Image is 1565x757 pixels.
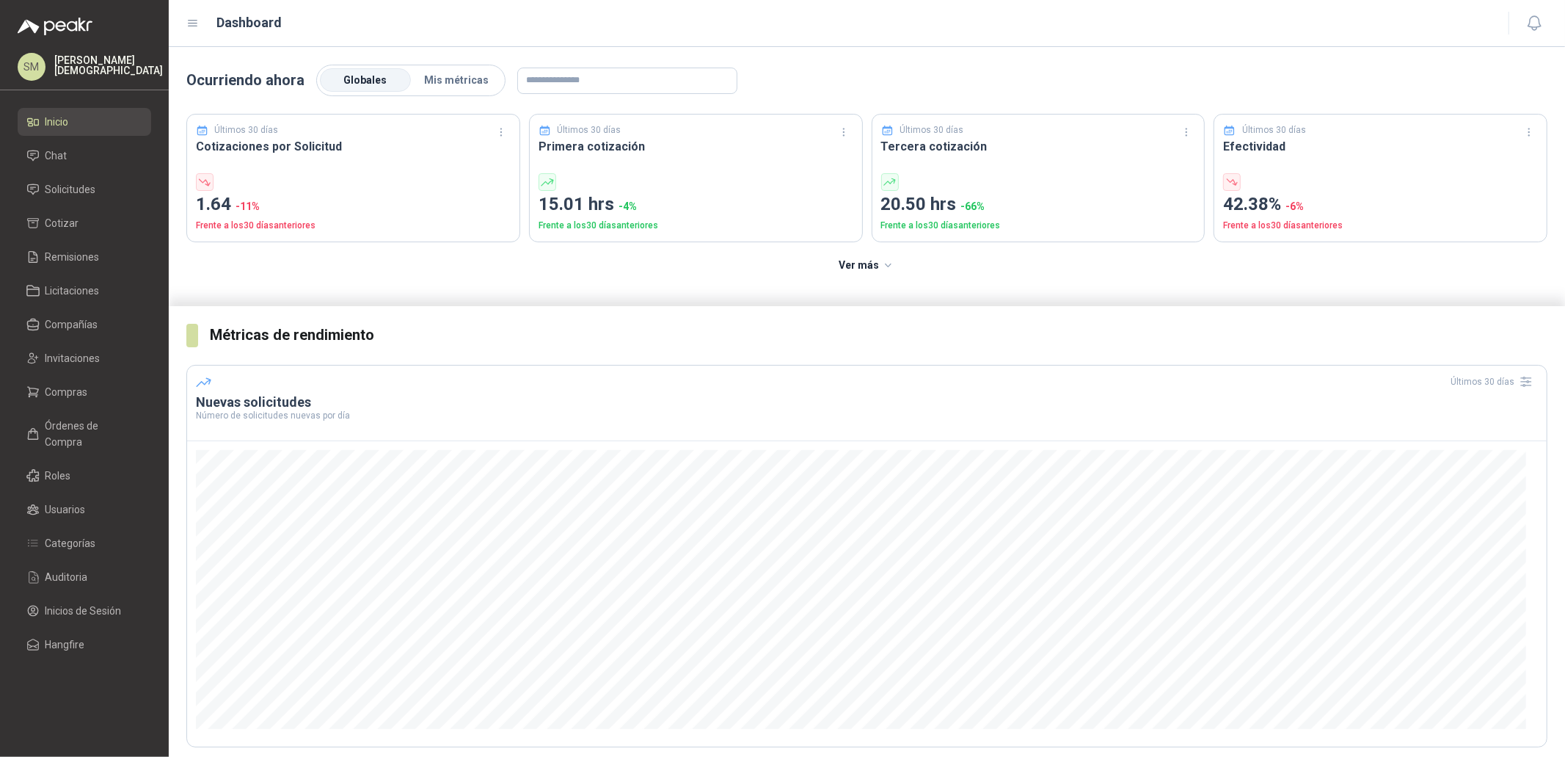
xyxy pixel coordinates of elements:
[18,378,151,406] a: Compras
[881,219,1196,233] p: Frente a los 30 días anteriores
[45,418,137,450] span: Órdenes de Compra
[18,344,151,372] a: Invitaciones
[831,251,903,280] button: Ver más
[539,191,853,219] p: 15.01 hrs
[54,55,163,76] p: [PERSON_NAME] [DEMOGRAPHIC_DATA]
[45,249,100,265] span: Remisiones
[424,74,489,86] span: Mis métricas
[186,69,304,92] p: Ocurriendo ahora
[619,200,637,212] span: -4 %
[45,637,85,653] span: Hangfire
[18,175,151,203] a: Solicitudes
[18,631,151,659] a: Hangfire
[18,53,45,81] div: SM
[1223,219,1538,233] p: Frente a los 30 días anteriores
[236,200,260,212] span: -11 %
[18,563,151,591] a: Auditoria
[45,569,88,585] span: Auditoria
[18,108,151,136] a: Inicio
[18,18,92,35] img: Logo peakr
[45,181,96,198] span: Solicitudes
[196,137,511,156] h3: Cotizaciones por Solicitud
[217,12,282,33] h1: Dashboard
[210,324,1547,347] h3: Métricas de rendimiento
[961,200,985,212] span: -66 %
[45,283,100,299] span: Licitaciones
[881,191,1196,219] p: 20.50 hrs
[18,142,151,170] a: Chat
[45,603,122,619] span: Inicios de Sesión
[881,137,1196,156] h3: Tercera cotización
[45,316,98,333] span: Compañías
[45,114,69,130] span: Inicio
[45,350,101,366] span: Invitaciones
[1242,123,1306,137] p: Últimos 30 días
[45,468,71,484] span: Roles
[18,529,151,557] a: Categorías
[18,412,151,456] a: Órdenes de Compra
[539,137,853,156] h3: Primera cotización
[557,123,621,137] p: Últimos 30 días
[344,74,387,86] span: Globales
[18,597,151,625] a: Inicios de Sesión
[215,123,279,137] p: Últimos 30 días
[45,215,79,231] span: Cotizar
[18,462,151,490] a: Roles
[45,148,68,164] span: Chat
[1223,137,1538,156] h3: Efectividad
[18,277,151,305] a: Licitaciones
[196,394,1538,411] h3: Nuevas solicitudes
[45,535,96,551] span: Categorías
[196,219,511,233] p: Frente a los 30 días anteriores
[18,209,151,237] a: Cotizar
[1285,200,1304,212] span: -6 %
[539,219,853,233] p: Frente a los 30 días anteriores
[45,501,86,518] span: Usuarios
[18,311,151,338] a: Compañías
[196,191,511,219] p: 1.64
[18,496,151,524] a: Usuarios
[1223,191,1538,219] p: 42.38%
[900,123,963,137] p: Últimos 30 días
[45,384,88,400] span: Compras
[1451,370,1538,394] div: Últimos 30 días
[18,243,151,271] a: Remisiones
[196,411,1538,420] p: Número de solicitudes nuevas por día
